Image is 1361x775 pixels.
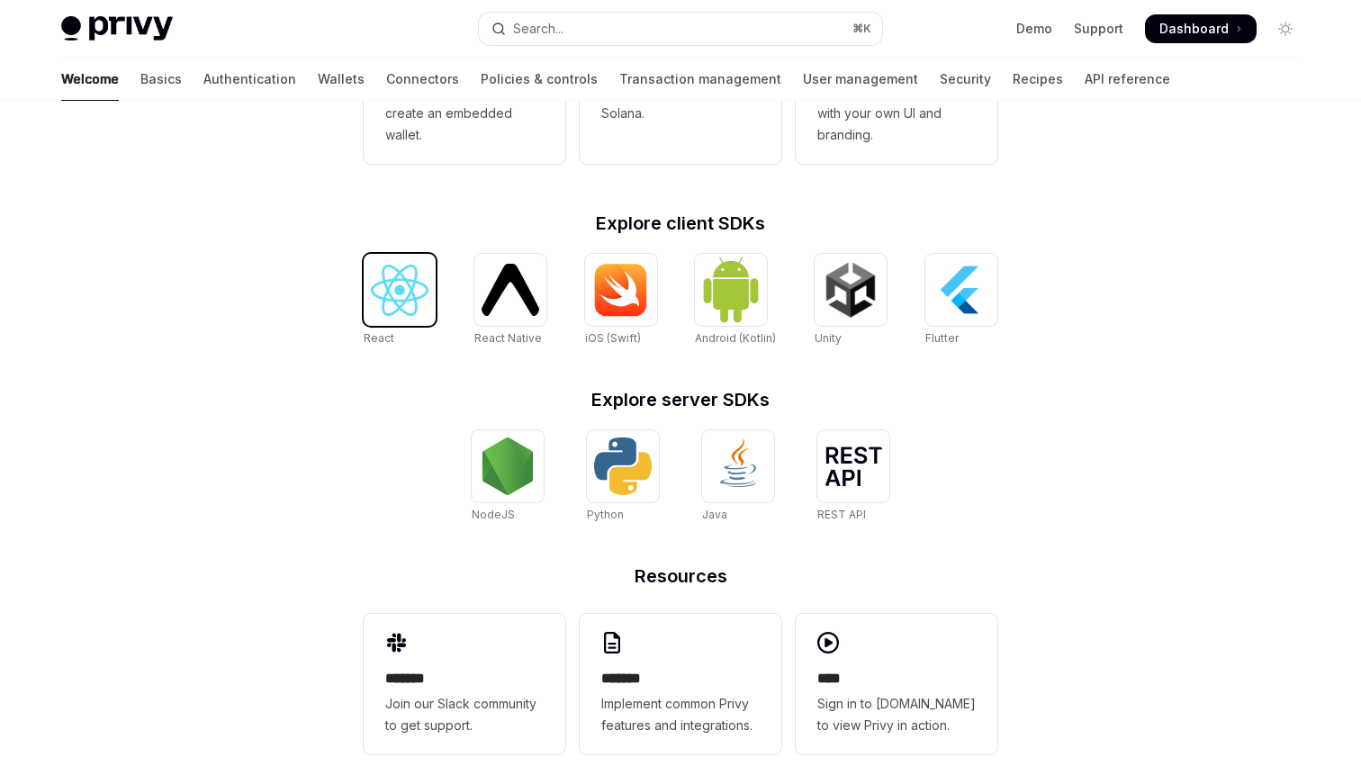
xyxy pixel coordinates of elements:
a: Support [1074,20,1123,38]
a: Basics [140,58,182,101]
span: Dashboard [1159,20,1229,38]
div: Search... [513,18,563,40]
a: Android (Kotlin)Android (Kotlin) [695,254,776,347]
a: iOS (Swift)iOS (Swift) [585,254,657,347]
img: React [371,265,428,316]
a: Transaction management [619,58,781,101]
span: Java [702,508,727,521]
a: Recipes [1013,58,1063,101]
a: UnityUnity [815,254,887,347]
a: Welcome [61,58,119,101]
a: Dashboard [1145,14,1257,43]
h2: Explore client SDKs [364,214,997,232]
a: **** **Join our Slack community to get support. [364,614,565,754]
img: Java [709,437,767,495]
span: iOS (Swift) [585,331,641,345]
span: Implement common Privy features and integrations. [601,693,760,736]
img: Android (Kotlin) [702,256,760,323]
span: React [364,331,394,345]
span: REST API [817,508,866,521]
a: API reference [1085,58,1170,101]
span: Android (Kotlin) [695,331,776,345]
span: Python [587,508,624,521]
a: Authentication [203,58,296,101]
a: PythonPython [587,430,659,524]
img: Unity [822,261,879,319]
span: ⌘ K [852,22,871,36]
a: **** **Implement common Privy features and integrations. [580,614,781,754]
a: ****Sign in to [DOMAIN_NAME] to view Privy in action. [796,614,997,754]
span: Use the React SDK to authenticate a user and create an embedded wallet. [385,59,544,146]
a: JavaJava [702,430,774,524]
h2: Explore server SDKs [364,391,997,409]
a: Connectors [386,58,459,101]
a: Demo [1016,20,1052,38]
span: NodeJS [472,508,515,521]
img: iOS (Swift) [592,263,650,317]
a: Wallets [318,58,365,101]
a: NodeJSNodeJS [472,430,544,524]
img: Python [594,437,652,495]
span: Whitelabel login, wallets, and user management with your own UI and branding. [817,59,976,146]
a: React NativeReact Native [474,254,546,347]
span: Join our Slack community to get support. [385,693,544,736]
span: Unity [815,331,842,345]
span: Flutter [925,331,959,345]
h2: Resources [364,567,997,585]
img: Flutter [933,261,990,319]
a: User management [803,58,918,101]
img: React Native [482,264,539,315]
button: Toggle dark mode [1271,14,1300,43]
img: NodeJS [479,437,536,495]
img: REST API [825,446,882,486]
a: Policies & controls [481,58,598,101]
a: REST APIREST API [817,430,889,524]
span: React Native [474,331,542,345]
button: Open search [479,13,882,45]
img: light logo [61,16,173,41]
a: FlutterFlutter [925,254,997,347]
a: Security [940,58,991,101]
a: ReactReact [364,254,436,347]
span: Sign in to [DOMAIN_NAME] to view Privy in action. [817,693,976,736]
